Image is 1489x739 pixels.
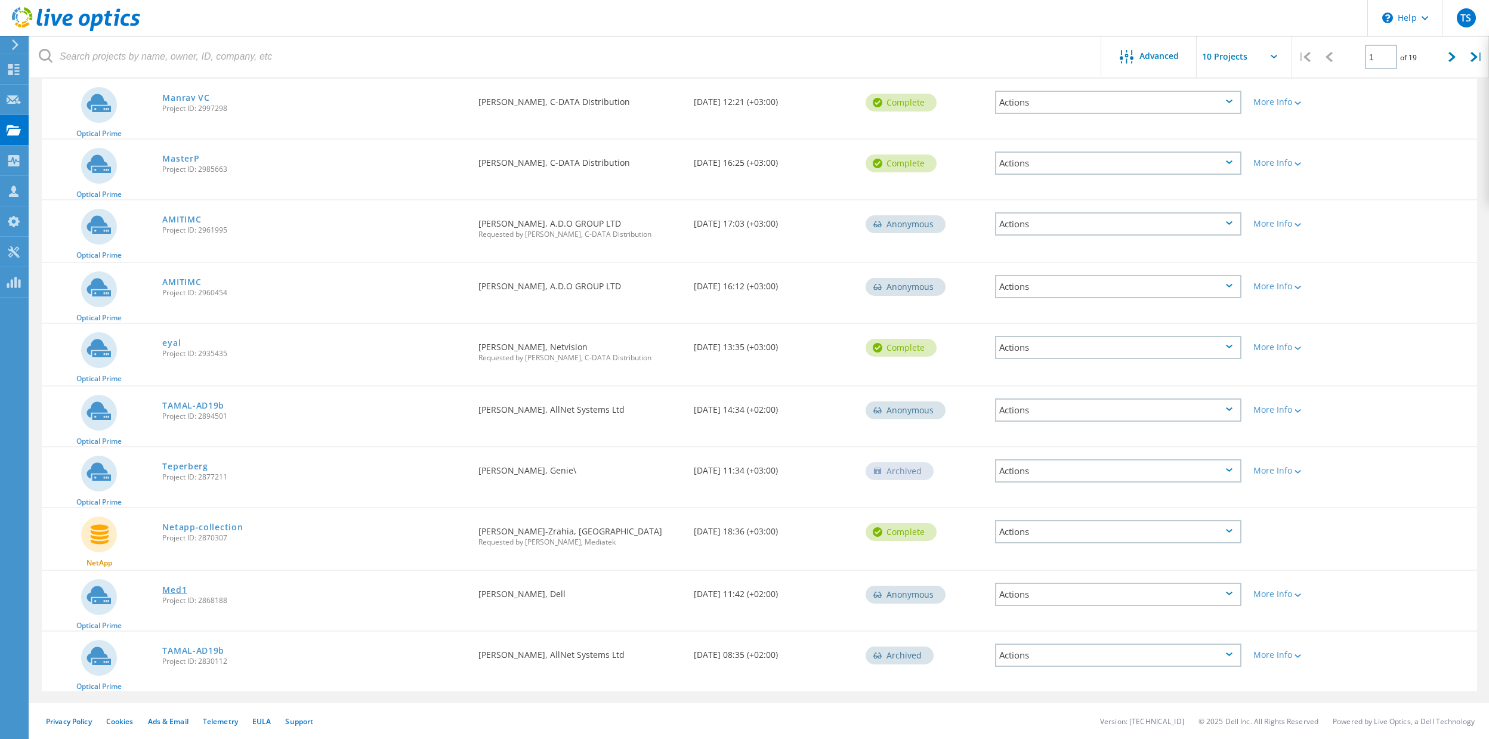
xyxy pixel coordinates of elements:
span: Project ID: 2877211 [162,474,466,481]
span: Project ID: 2961995 [162,227,466,234]
a: AMITIMC [162,278,201,286]
span: Optical Prime [76,438,122,445]
a: EULA [252,716,271,726]
div: [DATE] 13:35 (+03:00) [688,324,860,363]
span: Optical Prime [76,314,122,321]
div: More Info [1253,159,1356,167]
div: Archived [866,647,934,664]
div: Actions [995,644,1241,667]
div: [DATE] 14:34 (+02:00) [688,386,860,426]
div: Complete [866,339,937,357]
span: Project ID: 2870307 [162,534,466,542]
div: [PERSON_NAME], Netvision [472,324,688,373]
div: [PERSON_NAME], C-DATA Distribution [472,140,688,179]
span: Optical Prime [76,622,122,629]
span: Optical Prime [76,375,122,382]
div: Complete [866,94,937,112]
span: Project ID: 2985663 [162,166,466,173]
div: | [1465,36,1489,78]
div: Archived [866,462,934,480]
a: Netapp-collection [162,523,243,531]
div: More Info [1253,406,1356,414]
a: MasterP [162,154,199,163]
div: Actions [995,520,1241,543]
div: [PERSON_NAME], Dell [472,571,688,610]
a: AMITIMC [162,215,201,224]
div: [DATE] 12:21 (+03:00) [688,79,860,118]
a: Med1 [162,586,187,594]
span: Requested by [PERSON_NAME], Mediatek [478,539,682,546]
a: Support [285,716,313,726]
svg: \n [1382,13,1393,23]
span: NetApp [87,559,112,567]
div: [DATE] 08:35 (+02:00) [688,632,860,671]
a: Privacy Policy [46,716,92,726]
div: Actions [995,91,1241,114]
div: Actions [995,459,1241,483]
a: Teperberg [162,462,208,471]
span: Optical Prime [76,130,122,137]
div: [PERSON_NAME], Genie\ [472,447,688,487]
div: [DATE] 16:25 (+03:00) [688,140,860,179]
div: More Info [1253,651,1356,659]
div: Actions [995,398,1241,422]
div: [DATE] 11:34 (+03:00) [688,447,860,487]
span: Project ID: 2868188 [162,597,466,604]
span: Requested by [PERSON_NAME], C-DATA Distribution [478,354,682,361]
span: Optical Prime [76,499,122,506]
span: of 19 [1400,52,1417,63]
a: Ads & Email [148,716,189,726]
div: [PERSON_NAME], AllNet Systems Ltd [472,632,688,671]
div: More Info [1253,98,1356,106]
span: Requested by [PERSON_NAME], C-DATA Distribution [478,231,682,238]
div: [DATE] 17:03 (+03:00) [688,200,860,240]
div: [PERSON_NAME], AllNet Systems Ltd [472,386,688,426]
span: Project ID: 2960454 [162,289,466,296]
div: Actions [995,151,1241,175]
li: Powered by Live Optics, a Dell Technology [1333,716,1475,726]
div: Actions [995,275,1241,298]
div: [PERSON_NAME]-Zrahia, [GEOGRAPHIC_DATA] [472,508,688,558]
a: TAMAL-AD19b [162,401,224,410]
div: Anonymous [866,278,946,296]
div: [DATE] 11:42 (+02:00) [688,571,860,610]
div: [PERSON_NAME], A.D.O GROUP LTD [472,263,688,302]
span: Advanced [1139,52,1179,60]
div: [DATE] 16:12 (+03:00) [688,263,860,302]
span: Project ID: 2997298 [162,105,466,112]
a: TAMAL-AD19b [162,647,224,655]
li: © 2025 Dell Inc. All Rights Reserved [1198,716,1318,726]
span: Optical Prime [76,252,122,259]
div: Complete [866,154,937,172]
div: Anonymous [866,401,946,419]
span: TS [1460,13,1471,23]
li: Version: [TECHNICAL_ID] [1100,716,1184,726]
div: Actions [995,212,1241,236]
div: Anonymous [866,586,946,604]
div: More Info [1253,219,1356,228]
div: [DATE] 18:36 (+03:00) [688,508,860,548]
div: [PERSON_NAME], A.D.O GROUP LTD [472,200,688,250]
div: More Info [1253,590,1356,598]
div: Actions [995,583,1241,606]
span: Optical Prime [76,683,122,690]
div: Complete [866,523,937,541]
input: Search projects by name, owner, ID, company, etc [30,36,1102,78]
div: More Info [1253,343,1356,351]
span: Project ID: 2830112 [162,658,466,665]
a: Manrav VC [162,94,209,102]
a: Telemetry [203,716,238,726]
span: Project ID: 2935435 [162,350,466,357]
div: | [1292,36,1317,78]
a: eyal [162,339,181,347]
a: Live Optics Dashboard [12,25,140,33]
span: Optical Prime [76,191,122,198]
div: Actions [995,336,1241,359]
a: Cookies [106,716,134,726]
span: Project ID: 2894501 [162,413,466,420]
div: More Info [1253,282,1356,290]
div: [PERSON_NAME], C-DATA Distribution [472,79,688,118]
div: More Info [1253,466,1356,475]
div: Anonymous [866,215,946,233]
